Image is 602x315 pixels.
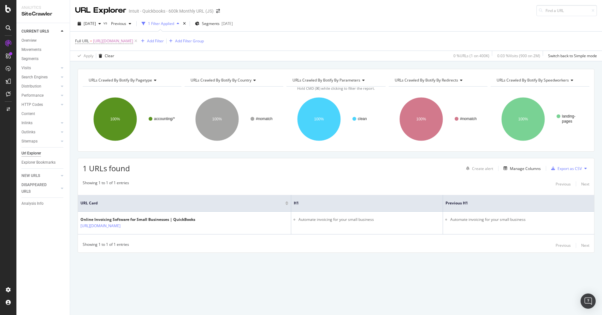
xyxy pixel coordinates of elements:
li: Automate invoicing for your small business [450,217,592,222]
a: HTTP Codes [21,101,59,108]
div: Distribution [21,83,41,90]
svg: A chart. [185,92,283,147]
span: Hold CMD (⌘) while clicking to filter the report. [297,86,375,91]
button: Manage Columns [501,165,541,172]
div: NEW URLS [21,173,40,179]
text: accounting/* [154,117,175,121]
a: CURRENT URLS [21,28,59,35]
a: Inlinks [21,120,59,126]
div: Content [21,111,35,117]
span: URLs Crawled By Botify By parameters [292,77,360,83]
text: 100% [518,117,528,121]
div: Create alert [472,166,493,171]
text: 100% [416,117,426,121]
div: Explorer Bookmarks [21,159,56,166]
svg: A chart. [83,92,181,147]
span: URLs Crawled By Botify By redirects [395,77,458,83]
div: Inlinks [21,120,32,126]
div: CURRENT URLS [21,28,49,35]
input: Find a URL [536,5,597,16]
button: [DATE] [75,19,103,29]
div: Segments [21,56,38,62]
span: H1 [294,200,431,206]
div: Search Engines [21,74,48,81]
a: [URL][DOMAIN_NAME] [80,223,121,229]
div: Showing 1 to 1 of 1 entries [83,242,129,249]
span: [URL][DOMAIN_NAME] [93,37,133,45]
div: 0.03 % Visits ( 900 on 2M ) [497,53,540,58]
text: 100% [212,117,222,121]
a: Outlinks [21,129,59,136]
a: Overview [21,37,65,44]
button: Create alert [463,163,493,173]
div: URL Explorer [75,5,126,16]
a: Url Explorer [21,150,65,157]
button: Previous [556,180,571,188]
text: #nomatch [256,117,273,121]
div: Next [581,243,589,248]
span: Previous [109,21,126,26]
a: NEW URLS [21,173,59,179]
div: Manage Columns [510,166,541,171]
div: Outlinks [21,129,35,136]
button: Export as CSV [549,163,582,173]
div: DISAPPEARED URLS [21,182,53,195]
button: Switch back to Simple mode [546,51,597,61]
a: Sitemaps [21,138,59,145]
svg: A chart. [389,92,487,147]
a: Movements [21,46,65,53]
h4: URLs Crawled By Botify By parameters [291,75,380,85]
div: Performance [21,92,44,99]
span: = [90,38,92,44]
button: Segments[DATE] [192,19,235,29]
div: Previous [556,181,571,187]
a: Search Engines [21,74,59,81]
svg: A chart. [286,92,385,147]
div: Next [581,181,589,187]
span: URLs Crawled By Botify By pagetype [89,77,152,83]
button: Clear [96,51,114,61]
svg: A chart. [491,92,589,147]
button: 1 Filter Applied [139,19,182,29]
span: 2025 Sep. 26th [84,21,96,26]
div: Add Filter Group [175,38,204,44]
div: times [182,21,187,27]
span: URLs Crawled By Botify By country [191,77,251,83]
div: 1 Filter Applied [148,21,174,26]
div: Online Invoicing Software for Small Businesses | QuickBooks [80,217,195,222]
text: pages [562,119,572,124]
div: Add Filter [147,38,164,44]
div: 0 % URLs ( 1 on 400K ) [453,53,489,58]
a: Segments [21,56,65,62]
a: Distribution [21,83,59,90]
div: Url Explorer [21,150,41,157]
button: Next [581,242,589,249]
h4: URLs Crawled By Botify By speedworkers [495,75,584,85]
a: Explorer Bookmarks [21,159,65,166]
div: Clear [105,53,114,58]
h4: URLs Crawled By Botify By pagetype [87,75,176,85]
text: landing- [562,114,575,118]
a: DISAPPEARED URLS [21,182,59,195]
span: Segments [202,21,220,26]
a: Visits [21,65,59,71]
div: [DATE] [221,21,233,26]
div: Intuit - Quickbooks - 600k Monthly URL (JS) [129,8,214,14]
h4: URLs Crawled By Botify By country [189,75,278,85]
text: #nomatch [460,117,477,121]
text: 100% [110,117,120,121]
button: Previous [556,242,571,249]
div: arrow-right-arrow-left [216,9,220,13]
button: Next [581,180,589,188]
div: SiteCrawler [21,10,65,18]
div: Open Intercom Messenger [581,294,596,309]
div: Apply [84,53,93,58]
span: Previous H1 [446,200,582,206]
div: Visits [21,65,31,71]
button: Apply [75,51,93,61]
li: Automate invoicing for your small business [298,217,440,222]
